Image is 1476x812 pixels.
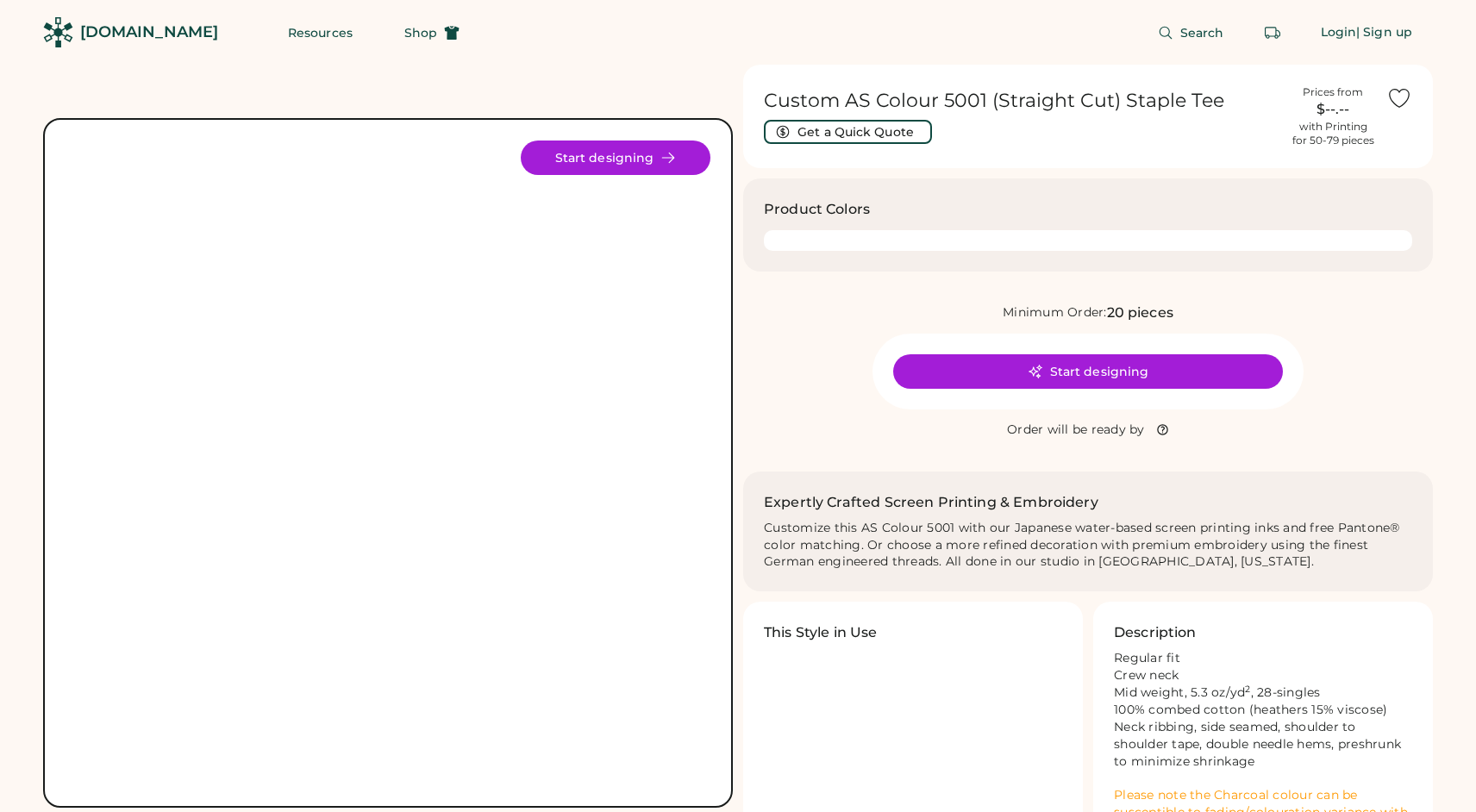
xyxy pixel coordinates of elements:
[769,655,908,794] img: yH5BAEAAAAALAAAAAABAAEAAAIBRAA7
[267,16,373,50] button: Resources
[1292,120,1374,147] div: with Printing for 50-79 pieces
[1255,16,1290,50] button: Retrieve an order
[66,141,710,785] div: 5001 Style Image
[384,16,480,50] button: Shop
[893,354,1283,389] button: Start designing
[764,199,870,220] h3: Product Colors
[1137,16,1245,50] button: Search
[521,141,710,175] button: Start designing
[1180,27,1224,39] span: Search
[1114,622,1197,643] h3: Description
[43,17,73,47] img: Rendered Logo - Screens
[1107,303,1173,323] div: 20 pieces
[764,520,1412,572] div: Customize this AS Colour 5001 with our Japanese water-based screen printing inks and free Pantone...
[764,492,1098,513] h2: Expertly Crafted Screen Printing & Embroidery
[764,120,932,144] button: Get a Quick Quote
[1003,304,1107,322] div: Minimum Order:
[80,22,218,43] div: [DOMAIN_NAME]
[404,27,437,39] span: Shop
[1007,422,1145,439] div: Order will be ready by
[764,622,878,643] h3: This Style in Use
[1321,24,1357,41] div: Login
[918,655,1057,794] img: yH5BAEAAAAALAAAAAABAAEAAAIBRAA7
[1356,24,1412,41] div: | Sign up
[764,89,1279,113] h1: Custom AS Colour 5001 (Straight Cut) Staple Tee
[1245,684,1250,695] sup: 2
[1303,85,1363,99] div: Prices from
[1290,99,1376,120] div: $--.--
[66,141,710,785] img: AS Colour 5001 Product Image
